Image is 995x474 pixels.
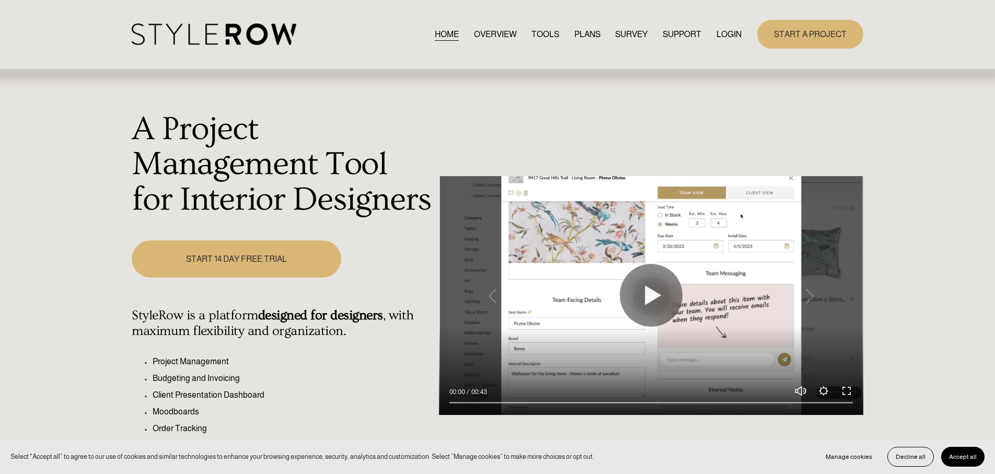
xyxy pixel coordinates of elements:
p: Client Presentation Dashboard [153,389,433,401]
div: Current time [449,387,468,397]
span: SUPPORT [663,28,701,41]
input: Seek [449,399,853,406]
button: Manage cookies [818,447,880,467]
strong: designed for designers [258,308,383,323]
p: Budgeting and Invoicing [153,372,433,385]
a: PLANS [574,27,600,41]
a: LOGIN [716,27,742,41]
p: Project Management [153,355,433,368]
a: folder dropdown [663,27,701,41]
a: TOOLS [531,27,559,41]
h1: A Project Management Tool for Interior Designers [132,112,433,218]
a: START A PROJECT [757,20,863,49]
img: StyleRow [132,24,296,45]
a: START 14 DAY FREE TRIAL [132,240,341,278]
p: Select “Accept all” to agree to our use of cookies and similar technologies to enhance your brows... [10,452,594,461]
span: Manage cookies [826,453,872,460]
h4: StyleRow is a platform , with maximum flexibility and organization. [132,308,433,339]
span: Decline all [896,453,925,460]
button: Decline all [887,447,934,467]
a: HOME [435,27,459,41]
p: Order Tracking [153,422,433,435]
div: Duration [468,387,490,397]
a: SURVEY [615,27,647,41]
button: Play [620,264,682,327]
span: Accept all [949,453,977,460]
a: OVERVIEW [474,27,517,41]
button: Accept all [941,447,985,467]
p: Moodboards [153,406,433,418]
